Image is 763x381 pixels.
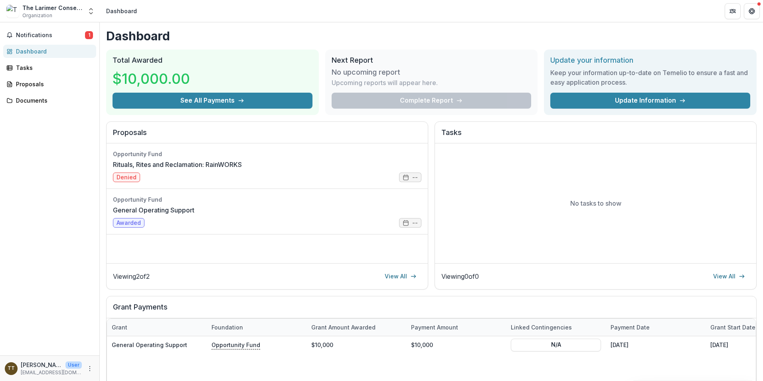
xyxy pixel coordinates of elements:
h3: Keep your information up-to-date on Temelio to ensure a fast and easy application process. [550,68,750,87]
button: Notifications1 [3,29,96,42]
p: [PERSON_NAME] [21,361,62,369]
div: Payment Amount [406,319,506,336]
p: Viewing 0 of 0 [441,272,479,281]
p: Viewing 2 of 2 [113,272,150,281]
div: Payment date [606,319,706,336]
div: Linked Contingencies [506,319,606,336]
div: Foundation [207,323,248,331]
p: Opportunity Fund [212,340,260,349]
a: General Operating Support [112,341,187,348]
div: Foundation [207,319,306,336]
div: Payment date [606,323,654,331]
div: Tuarone M Thomas [8,366,15,371]
h2: Next Report [332,56,532,65]
a: View All [380,270,421,283]
h2: Grant Payments [113,303,750,318]
span: Notifications [16,32,85,39]
button: More [85,364,95,373]
h2: Total Awarded [113,56,312,65]
p: User [65,361,82,369]
div: Grant amount awarded [306,323,380,331]
p: No tasks to show [570,198,621,208]
a: Tasks [3,61,96,74]
div: Documents [16,96,90,105]
button: Partners [725,3,741,19]
nav: breadcrumb [103,5,140,17]
div: Proposals [16,80,90,88]
a: Proposals [3,77,96,91]
a: General Operating Support [113,205,194,215]
div: $10,000 [406,336,506,353]
p: [EMAIL_ADDRESS][DOMAIN_NAME] [21,369,82,376]
div: Dashboard [16,47,90,56]
div: Grant [107,323,132,331]
div: The Larimer Consensus Group [22,4,82,12]
h2: Update your information [550,56,750,65]
button: Open entity switcher [85,3,97,19]
a: View All [708,270,750,283]
div: Grant amount awarded [306,319,406,336]
h2: Tasks [441,128,750,143]
img: The Larimer Consensus Group [6,5,19,18]
div: Linked Contingencies [506,323,577,331]
h3: No upcoming report [332,68,400,77]
div: Grant [107,319,207,336]
div: [DATE] [606,336,706,353]
div: $10,000 [306,336,406,353]
div: Payment Amount [406,323,463,331]
button: See All Payments [113,93,312,109]
div: Grant start date [706,323,760,331]
span: 1 [85,31,93,39]
span: Organization [22,12,52,19]
h1: Dashboard [106,29,757,43]
button: N/A [511,338,601,351]
h2: Proposals [113,128,421,143]
a: Update Information [550,93,750,109]
p: Upcoming reports will appear here. [332,78,438,87]
a: Documents [3,94,96,107]
a: Rituals, Rites and Reclamation: RainWORKS [113,160,242,169]
div: Dashboard [106,7,137,15]
div: Tasks [16,63,90,72]
button: Get Help [744,3,760,19]
a: Dashboard [3,45,96,58]
h3: $10,000.00 [113,68,190,89]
